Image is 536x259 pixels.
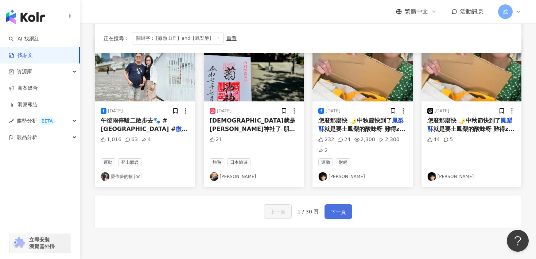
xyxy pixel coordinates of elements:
div: 2 [318,147,328,154]
div: [DATE] [435,108,450,114]
span: 午後雨停駁二散步去🐾 #[GEOGRAPHIC_DATA] # [101,117,176,132]
span: rise [9,119,14,124]
a: KOL Avatar[PERSON_NAME] [210,172,298,181]
div: 5 [443,136,453,143]
span: 趨勢分析 [17,113,55,129]
img: post-image [312,36,413,101]
a: KOL Avatar[PERSON_NAME] [318,172,407,181]
a: 商案媒合 [9,85,38,92]
div: BETA [39,117,55,125]
a: KOL Avatar[PERSON_NAME] [427,172,516,181]
img: logo [6,9,45,24]
div: 1,016 [101,136,121,143]
span: 怎麼那麼快 🌛中秋節快到了 [318,117,392,124]
mark: 鳳梨酥 [318,117,404,132]
a: 找貼文 [9,52,33,59]
span: 運動 [318,158,333,166]
span: 運動 [101,158,115,166]
button: 上一頁 [264,204,292,219]
span: 正在搜尋 ： [104,35,129,41]
div: 2,300 [379,136,400,143]
a: chrome extension立即安裝 瀏覽器外掛 [9,233,71,253]
span: 怎麼那麼快 🌛中秋節快到了 [427,117,501,124]
div: 21 [210,136,222,143]
div: 4 [141,136,151,143]
span: 活動訊息 [460,8,483,15]
span: 繁體中文 [405,8,428,16]
span: 競品分析 [17,129,37,146]
iframe: Help Scout Beacon - Open [507,230,529,252]
div: 63 [125,136,138,143]
span: 立即安裝 瀏覽器外掛 [29,236,55,250]
div: [DATE] [217,108,232,114]
span: 資源庫 [17,63,32,80]
span: 關鍵字：{微熱山丘} and {鳳梨酥} [132,32,224,45]
span: 就是要土鳳梨的酸味呀 難得zo寶一直跟我搶😆 # [318,125,405,140]
div: 重置 [226,35,237,41]
button: 下一頁 [325,204,352,219]
img: chrome extension [12,237,26,249]
div: [DATE] [108,108,123,114]
img: KOL Avatar [210,172,218,181]
div: 232 [318,136,334,143]
span: 財經 [336,158,350,166]
div: 44 [427,136,440,143]
span: 下一頁 [331,208,346,216]
img: KOL Avatar [101,172,109,181]
span: 就是要土鳳梨的酸味呀 難得zo寶一直跟我搶😆 # [427,125,514,140]
span: 旅遊 [210,158,224,166]
mark: 鳳梨酥 [427,117,513,132]
div: 2,300 [354,136,375,143]
span: [DEMOGRAPHIC_DATA]就是[PERSON_NAME]神社了 朋友帶來的台灣お土産 [210,117,295,140]
a: 洞察報告 [9,101,38,108]
img: post-image [422,36,522,101]
div: 24 [338,136,351,143]
a: searchAI 找網紅 [9,35,39,43]
img: KOL Avatar [427,172,436,181]
span: 成 [503,8,508,16]
span: 日本旅遊 [227,158,250,166]
img: KOL Avatar [318,172,327,181]
img: post-image [204,36,304,101]
span: 登山攀岩 [118,158,141,166]
img: post-image [95,36,195,101]
a: KOL Avatar愛作夢的貓 joci [101,172,189,181]
div: [DATE] [326,108,341,114]
span: 1 / 30 頁 [298,209,319,214]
